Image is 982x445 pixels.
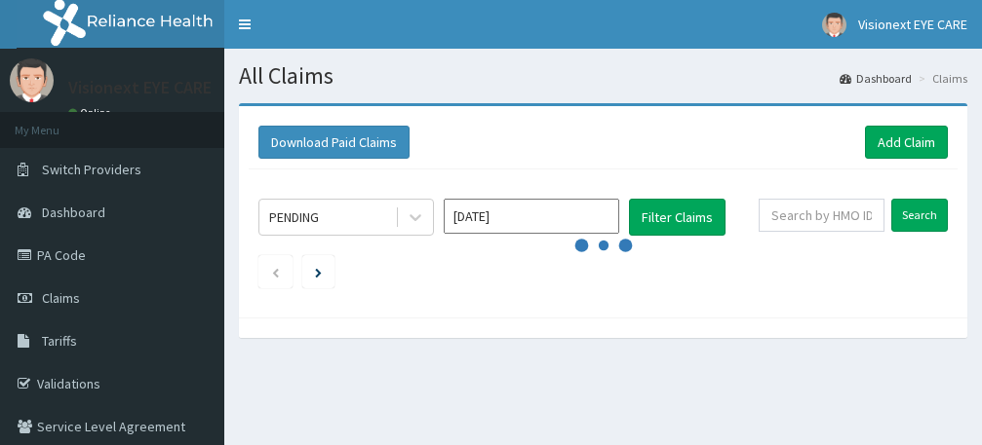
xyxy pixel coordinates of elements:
[759,199,884,232] input: Search by HMO ID
[444,199,619,234] input: Select Month and Year
[42,332,77,350] span: Tariffs
[269,207,319,227] div: PENDING
[42,289,80,307] span: Claims
[42,161,141,178] span: Switch Providers
[629,199,726,236] button: Filter Claims
[315,263,322,280] a: Next page
[42,204,105,221] span: Dashboard
[891,199,948,232] input: Search
[865,126,948,159] a: Add Claim
[68,79,212,96] p: Visionext EYE CARE
[10,58,54,102] img: User Image
[840,70,912,87] a: Dashboard
[914,70,967,87] li: Claims
[68,106,115,120] a: Online
[574,216,633,275] svg: audio-loading
[258,126,410,159] button: Download Paid Claims
[822,13,846,37] img: User Image
[239,63,967,89] h1: All Claims
[271,263,280,280] a: Previous page
[858,16,967,33] span: Visionext EYE CARE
